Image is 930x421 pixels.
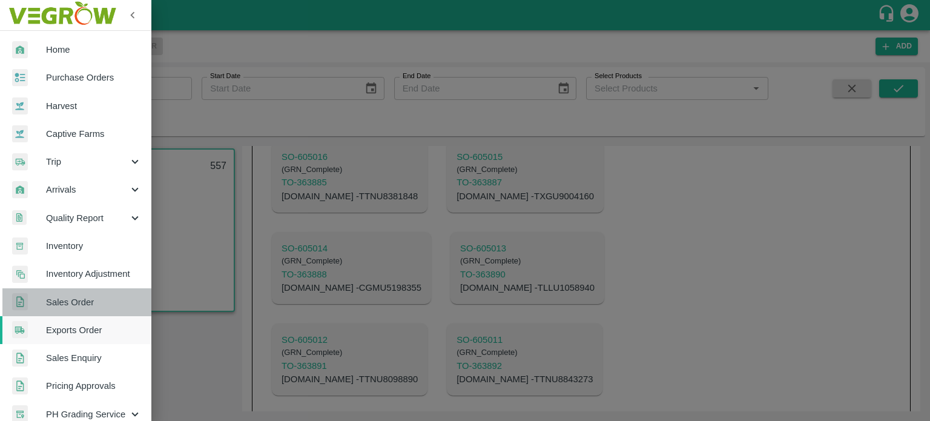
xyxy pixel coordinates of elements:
[46,155,128,168] span: Trip
[46,211,128,225] span: Quality Report
[46,408,128,421] span: PH Grading Service
[12,293,28,311] img: sales
[12,321,28,339] img: shipments
[46,127,142,141] span: Captive Farms
[12,377,28,395] img: sales
[46,239,142,253] span: Inventory
[46,379,142,393] span: Pricing Approvals
[46,99,142,113] span: Harvest
[46,71,142,84] span: Purchase Orders
[46,267,142,280] span: Inventory Adjustment
[12,210,27,225] img: qualityReport
[12,69,28,87] img: reciept
[46,351,142,365] span: Sales Enquiry
[12,97,28,115] img: harvest
[12,181,28,199] img: whArrival
[12,153,28,171] img: delivery
[12,125,28,143] img: harvest
[12,237,28,255] img: whInventory
[12,350,28,367] img: sales
[46,323,142,337] span: Exports Order
[46,43,142,56] span: Home
[46,183,128,196] span: Arrivals
[12,265,28,283] img: inventory
[12,41,28,59] img: whArrival
[46,296,142,309] span: Sales Order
